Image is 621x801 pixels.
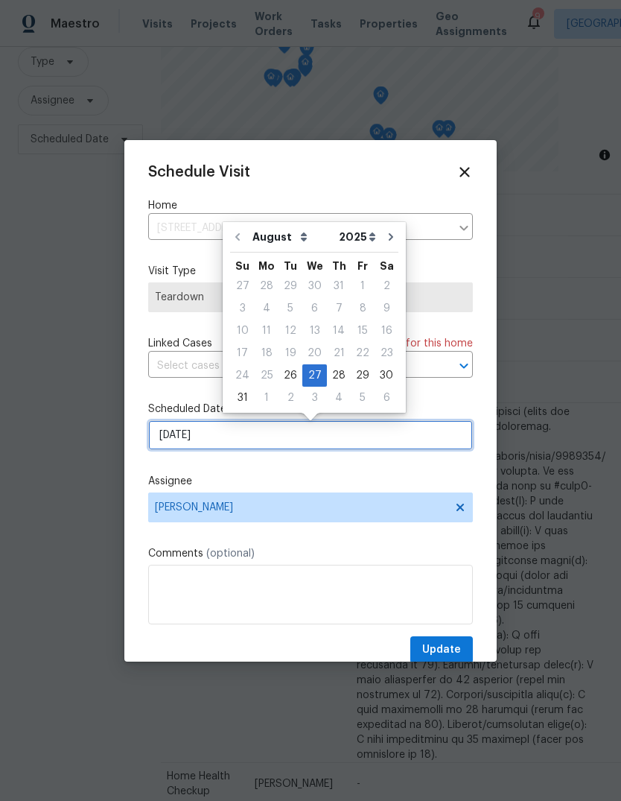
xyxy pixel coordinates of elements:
div: 6 [302,298,327,319]
div: Fri Aug 22 2025 [351,342,375,364]
div: Mon Sep 01 2025 [255,387,278,409]
label: Visit Type [148,264,473,279]
span: Teardown [155,290,466,305]
div: 28 [327,365,351,386]
div: 9 [375,298,398,319]
span: [PERSON_NAME] [155,501,447,513]
div: Mon Aug 25 2025 [255,364,278,387]
div: Sat Aug 09 2025 [375,297,398,320]
div: 29 [351,365,375,386]
div: Wed Aug 06 2025 [302,297,327,320]
div: Sun Aug 10 2025 [230,320,255,342]
div: Tue Sep 02 2025 [278,387,302,409]
div: 31 [230,387,255,408]
div: 12 [278,320,302,341]
div: 5 [278,298,302,319]
div: Thu Aug 07 2025 [327,297,351,320]
div: Fri Aug 29 2025 [351,364,375,387]
div: 27 [302,365,327,386]
abbr: Wednesday [307,261,323,271]
div: Fri Aug 15 2025 [351,320,375,342]
div: 23 [375,343,398,364]
div: Tue Aug 26 2025 [278,364,302,387]
div: 30 [302,276,327,297]
button: Go to previous month [226,222,249,252]
span: Schedule Visit [148,165,250,180]
abbr: Friday [357,261,368,271]
div: Wed Aug 13 2025 [302,320,327,342]
div: Sat Aug 23 2025 [375,342,398,364]
div: 28 [255,276,278,297]
div: Sun Aug 17 2025 [230,342,255,364]
label: Scheduled Date [148,402,473,417]
div: Thu Jul 31 2025 [327,275,351,297]
div: Sun Aug 03 2025 [230,297,255,320]
div: 17 [230,343,255,364]
button: Update [410,636,473,664]
div: 21 [327,343,351,364]
div: 16 [375,320,398,341]
select: Year [335,226,380,248]
div: Sun Aug 24 2025 [230,364,255,387]
abbr: Sunday [235,261,249,271]
div: Wed Sep 03 2025 [302,387,327,409]
div: 29 [278,276,302,297]
div: Sun Jul 27 2025 [230,275,255,297]
div: Wed Aug 27 2025 [302,364,327,387]
div: Mon Aug 04 2025 [255,297,278,320]
div: Tue Aug 12 2025 [278,320,302,342]
div: 4 [327,387,351,408]
input: Select cases [148,355,431,378]
div: Sat Sep 06 2025 [375,387,398,409]
div: 11 [255,320,278,341]
div: 31 [327,276,351,297]
div: 30 [375,365,398,386]
span: (optional) [206,548,255,559]
div: Thu Aug 28 2025 [327,364,351,387]
select: Month [249,226,335,248]
div: 27 [230,276,255,297]
div: 13 [302,320,327,341]
div: Fri Sep 05 2025 [351,387,375,409]
div: 22 [351,343,375,364]
abbr: Monday [258,261,275,271]
div: 20 [302,343,327,364]
div: 4 [255,298,278,319]
div: 26 [278,365,302,386]
span: Linked Cases [148,336,212,351]
div: Fri Aug 08 2025 [351,297,375,320]
div: Tue Aug 19 2025 [278,342,302,364]
div: Sat Aug 30 2025 [375,364,398,387]
div: Mon Jul 28 2025 [255,275,278,297]
div: 19 [278,343,302,364]
div: 7 [327,298,351,319]
div: Tue Aug 05 2025 [278,297,302,320]
abbr: Saturday [380,261,394,271]
label: Home [148,198,473,213]
div: 25 [255,365,278,386]
button: Open [453,355,474,376]
div: 2 [375,276,398,297]
div: Sat Aug 02 2025 [375,275,398,297]
div: Wed Aug 20 2025 [302,342,327,364]
div: Thu Aug 14 2025 [327,320,351,342]
div: Fri Aug 01 2025 [351,275,375,297]
div: Sun Aug 31 2025 [230,387,255,409]
div: 10 [230,320,255,341]
div: Mon Aug 11 2025 [255,320,278,342]
div: Thu Sep 04 2025 [327,387,351,409]
div: 6 [375,387,398,408]
div: 8 [351,298,375,319]
input: Enter in an address [148,217,450,240]
abbr: Tuesday [284,261,297,271]
label: Assignee [148,474,473,489]
div: 2 [278,387,302,408]
div: 3 [302,387,327,408]
div: Sat Aug 16 2025 [375,320,398,342]
div: 15 [351,320,375,341]
div: 18 [255,343,278,364]
abbr: Thursday [332,261,346,271]
div: Thu Aug 21 2025 [327,342,351,364]
div: Tue Jul 29 2025 [278,275,302,297]
div: 1 [351,276,375,297]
